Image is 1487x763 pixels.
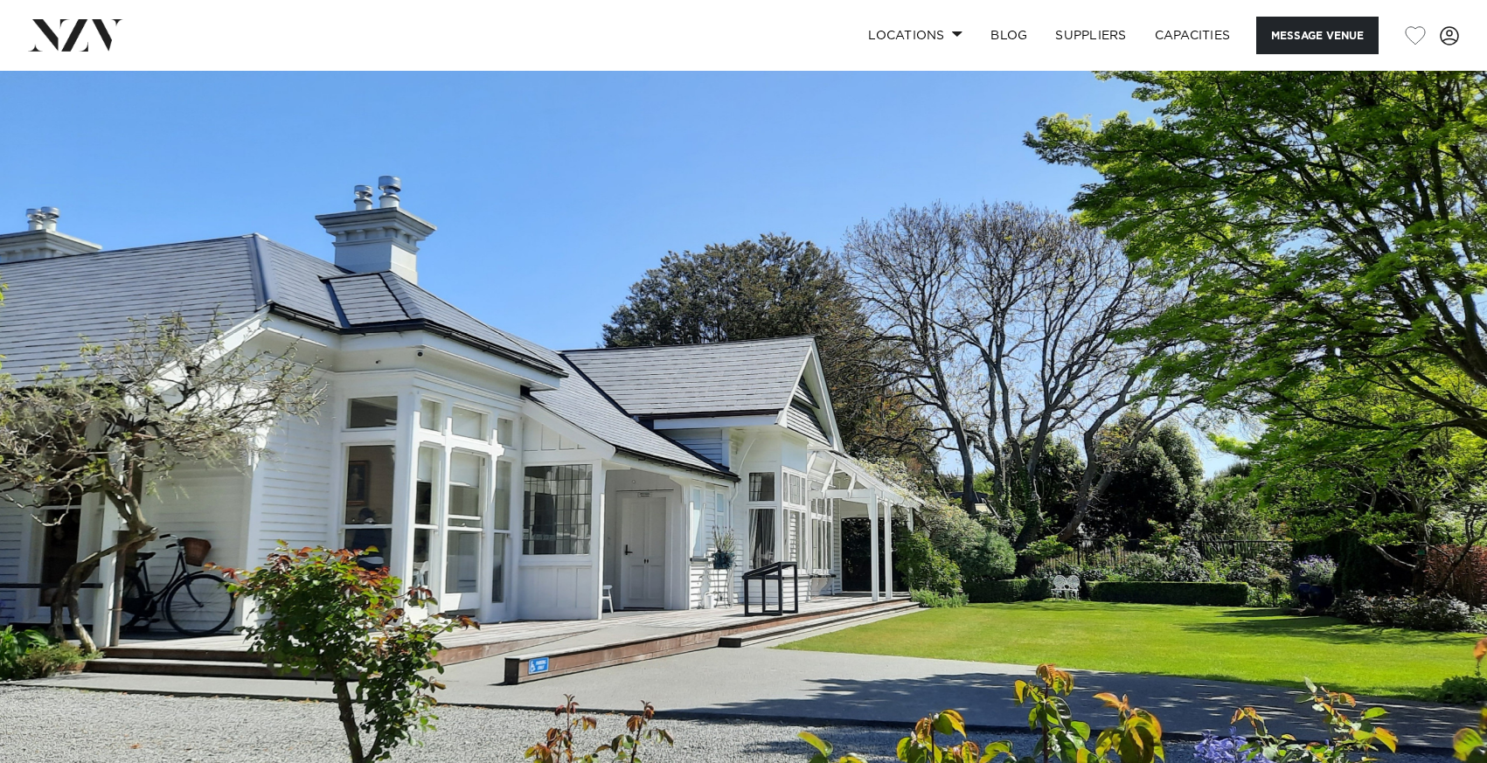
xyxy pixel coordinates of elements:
a: Locations [854,17,976,54]
button: Message Venue [1256,17,1379,54]
img: nzv-logo.png [28,19,123,51]
a: Capacities [1141,17,1245,54]
a: BLOG [976,17,1041,54]
a: SUPPLIERS [1041,17,1140,54]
